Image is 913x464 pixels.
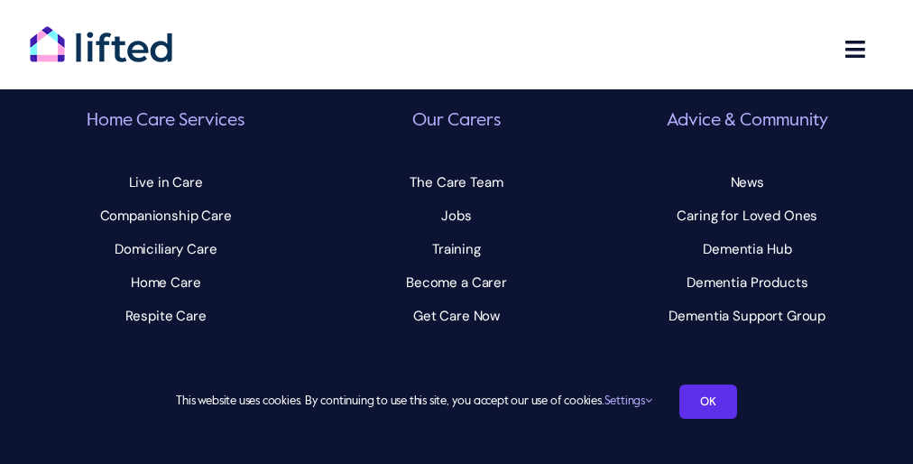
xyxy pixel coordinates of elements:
[406,268,507,297] span: Become a Carer
[604,395,652,407] a: Settings
[703,235,791,264] span: Dementia Hub
[413,302,500,330] span: Get Care Now
[318,300,595,332] a: Get Care Now
[27,200,304,232] a: Companionship Care
[115,235,217,264] span: Domiciliary Care
[670,27,884,71] nav: Main Menu
[669,302,825,330] span: Dementia Support Group
[27,300,304,332] a: Respite Care
[318,166,595,199] a: The Care Team
[100,201,232,230] span: Companionship Care
[609,109,886,134] h6: Advice & Community
[318,233,595,265] a: Training
[129,168,203,197] span: Live in Care
[687,268,807,297] span: Dementia Products
[410,168,503,197] span: The Care Team
[609,300,886,332] a: Dementia Support Group
[609,200,886,232] a: Caring for Loved Ones
[27,166,304,333] nav: Home Care Services
[318,266,595,299] a: Become a Carer
[29,25,173,43] a: lifted-logo
[27,109,304,134] h6: Home Care Services
[432,235,481,264] span: Training
[27,266,304,299] a: Home Care
[318,109,595,134] h6: Our Carers
[176,387,651,416] span: This website uses cookies. By continuing to use this site, you accept our use of cookies.
[679,385,737,419] a: OK
[318,166,595,333] nav: Our Carers
[318,200,595,232] a: Jobs
[27,166,304,199] a: Live in Care
[609,233,886,265] a: Dementia Hub
[441,201,471,230] span: Jobs
[677,201,817,230] span: Caring for Loved Ones
[131,268,201,297] span: Home Care
[27,233,304,265] a: Domiciliary Care
[609,166,886,199] a: News
[125,302,207,330] span: Respite Care
[731,168,764,197] span: News
[609,166,886,333] nav: Advice & Community
[609,266,886,299] a: Dementia Products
